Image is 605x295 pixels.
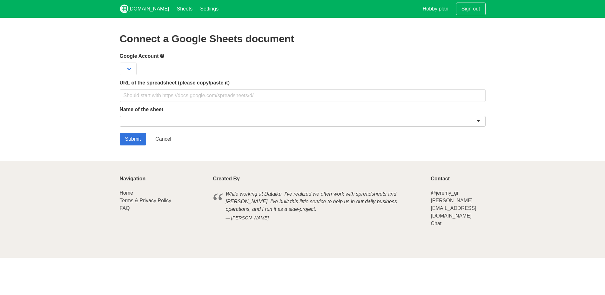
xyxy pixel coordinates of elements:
[213,189,423,223] blockquote: While working at Dataiku, I've realized we often work with spreadsheets and [PERSON_NAME]. I've b...
[120,79,486,87] label: URL of the spreadsheet (please copy/paste it)
[120,176,205,182] p: Navigation
[120,133,146,145] input: Submit
[213,176,423,182] p: Created By
[431,176,485,182] p: Contact
[226,215,411,222] cite: [PERSON_NAME]
[120,205,130,211] a: FAQ
[120,89,486,102] input: Should start with https://docs.google.com/spreadsheets/d/
[456,3,486,15] a: Sign out
[431,198,476,218] a: [PERSON_NAME][EMAIL_ADDRESS][DOMAIN_NAME]
[431,190,458,196] a: @jeremy_gr
[120,4,129,13] img: logo_v2_white.png
[120,106,486,113] label: Name of the sheet
[120,198,171,203] a: Terms & Privacy Policy
[120,33,486,44] h2: Connect a Google Sheets document
[150,133,177,145] a: Cancel
[120,52,486,60] label: Google Account
[120,190,133,196] a: Home
[431,221,441,226] a: Chat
